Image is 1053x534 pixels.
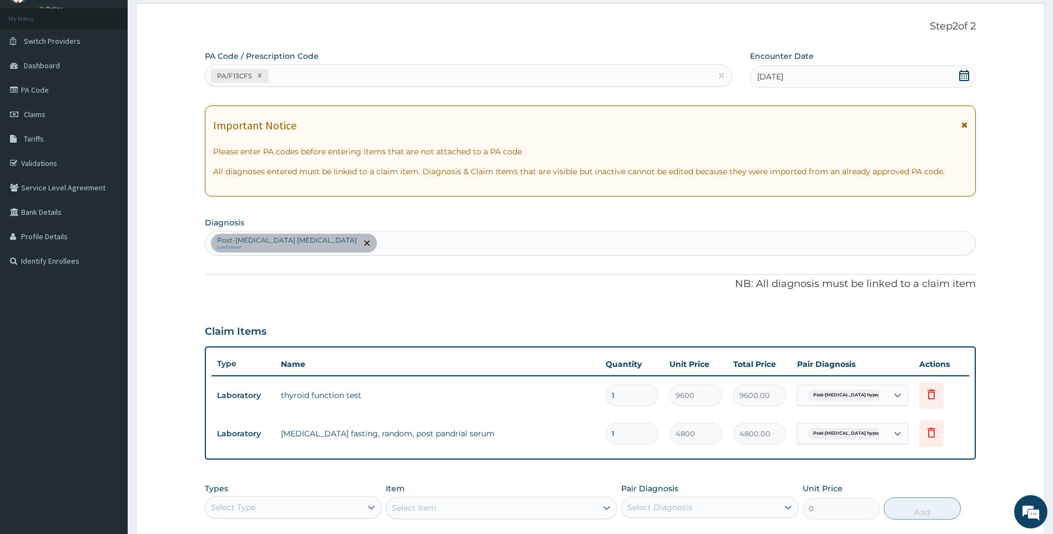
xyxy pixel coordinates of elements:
[728,353,792,375] th: Total Price
[803,483,843,494] label: Unit Price
[211,354,275,374] th: Type
[211,502,255,513] div: Select Type
[211,385,275,406] td: Laboratory
[275,422,601,445] td: [MEDICAL_DATA] fasting, random, post pandrial serum
[757,71,783,82] span: [DATE]
[627,502,692,513] div: Select Diagnosis
[205,21,976,33] p: Step 2 of 2
[24,134,44,144] span: Tariffs
[205,277,976,291] p: NB: All diagnosis must be linked to a claim item
[808,390,904,401] span: Post-[MEDICAL_DATA] hypoparathy...
[362,238,372,248] span: remove selection option
[884,497,961,520] button: Add
[182,6,209,32] div: Minimize live chat window
[213,119,296,132] h1: Important Notice
[64,140,153,252] span: We're online!
[205,217,244,228] label: Diagnosis
[6,303,211,342] textarea: Type your message and hit 'Enter'
[217,245,357,250] small: confirmed
[205,51,319,62] label: PA Code / Prescription Code
[600,353,664,375] th: Quantity
[275,353,601,375] th: Name
[205,326,266,338] h3: Claim Items
[58,62,187,77] div: Chat with us now
[792,353,914,375] th: Pair Diagnosis
[664,353,728,375] th: Unit Price
[39,5,66,13] a: Online
[24,109,46,119] span: Claims
[213,146,968,157] p: Please enter PA codes before entering items that are not attached to a PA code
[21,56,45,83] img: d_794563401_company_1708531726252_794563401
[205,484,228,493] label: Types
[211,424,275,444] td: Laboratory
[24,61,60,70] span: Dashboard
[386,483,405,494] label: Item
[914,353,969,375] th: Actions
[621,483,678,494] label: Pair Diagnosis
[275,384,601,406] td: thyroid function test
[24,36,80,46] span: Switch Providers
[217,236,357,245] p: Post-[MEDICAL_DATA] [MEDICAL_DATA]
[213,166,968,177] p: All diagnoses entered must be linked to a claim item. Diagnosis & Claim Items that are visible bu...
[214,69,254,82] div: PA/F13CF5
[750,51,814,62] label: Encounter Date
[808,428,904,439] span: Post-[MEDICAL_DATA] hypoparathy...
